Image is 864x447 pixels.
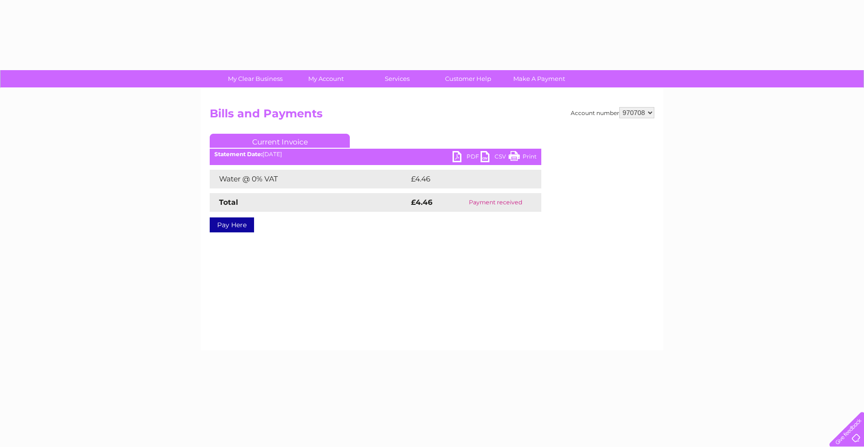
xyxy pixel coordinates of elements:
[501,70,578,87] a: Make A Payment
[411,198,432,207] strong: £4.46
[359,70,436,87] a: Services
[430,70,507,87] a: Customer Help
[210,151,541,158] div: [DATE]
[509,151,537,165] a: Print
[481,151,509,165] a: CSV
[571,107,654,118] div: Account number
[210,134,350,148] a: Current Invoice
[288,70,365,87] a: My Account
[214,151,262,158] b: Statement Date:
[210,217,254,232] a: Pay Here
[210,107,654,125] h2: Bills and Payments
[219,198,238,207] strong: Total
[453,151,481,165] a: PDF
[217,70,294,87] a: My Clear Business
[210,170,409,188] td: Water @ 0% VAT
[409,170,520,188] td: £4.46
[450,193,541,212] td: Payment received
